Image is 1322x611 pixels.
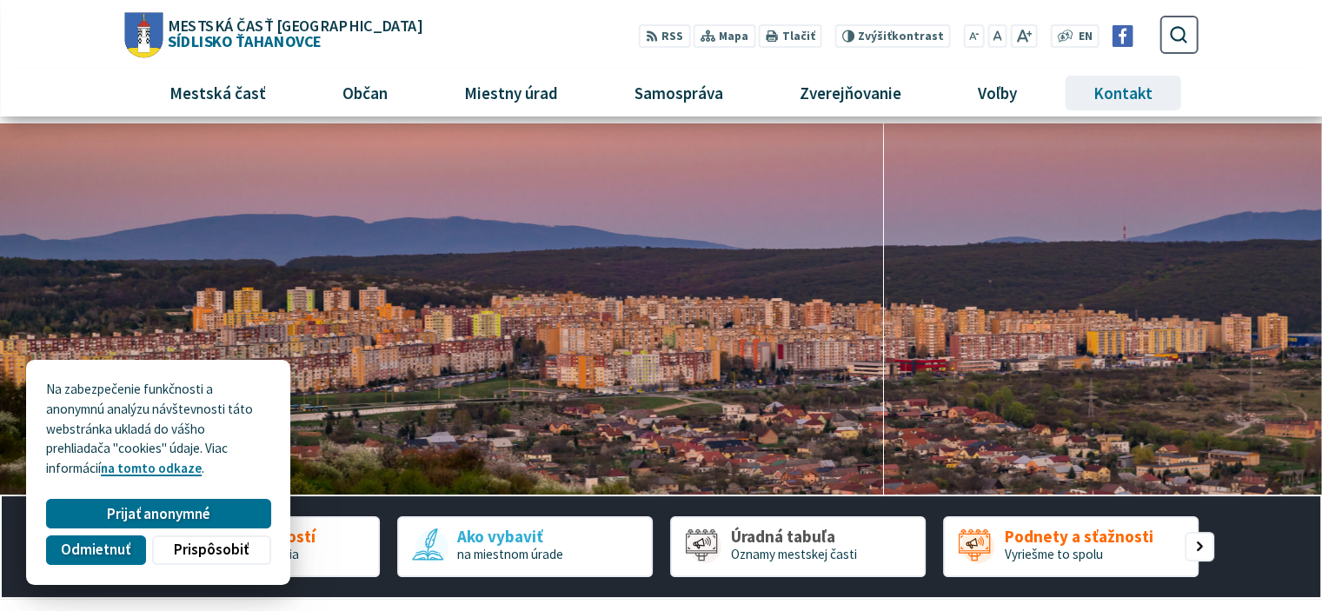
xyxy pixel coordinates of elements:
a: Zverejňovanie [768,70,933,116]
span: Prijať anonymné [107,505,210,523]
span: Odmietnuť [61,541,130,559]
span: Vyriešme to spolu [1004,546,1102,562]
a: Miestny úrad [432,70,589,116]
img: Prejsť na Facebook stránku [1112,25,1133,47]
span: na miestnom úrade [457,546,563,562]
a: Úradná tabuľa Oznamy mestskej časti [670,516,926,577]
span: EN [1078,28,1092,46]
span: Tlačiť [781,30,814,43]
button: Tlačiť [759,24,821,48]
span: Prispôsobiť [174,541,249,559]
h1: Sídlisko Ťahanovce [163,17,422,49]
span: Zvýšiť [858,29,892,43]
span: kontrast [858,30,944,43]
span: Mestská časť [GEOGRAPHIC_DATA] [168,17,422,33]
span: Zverejňovanie [794,70,908,116]
a: Občan [310,70,419,116]
a: Logo Sídlisko Ťahanovce, prejsť na domovskú stránku. [124,12,422,57]
a: na tomto odkaze [101,460,202,476]
span: Mestská časť [163,70,272,116]
span: Kontakt [1087,70,1159,116]
span: Voľby [972,70,1024,116]
img: Prejsť na domovskú stránku [124,12,163,57]
button: Zmenšiť veľkosť písma [964,24,985,48]
a: Ako vybaviť na miestnom úrade [397,516,653,577]
a: Mapa [694,24,755,48]
span: Úradná tabuľa [731,528,857,546]
button: Zväčšiť veľkosť písma [1010,24,1037,48]
span: Miestny úrad [457,70,564,116]
span: RSS [661,28,683,46]
button: Prijať anonymné [46,499,270,528]
span: Samospráva [628,70,729,116]
div: 2 / 5 [397,516,653,577]
a: Voľby [947,70,1049,116]
span: Oznamy mestskej časti [731,546,857,562]
a: Podnety a sťažnosti Vyriešme to spolu [943,516,1199,577]
a: RSS [639,24,690,48]
span: Občan [335,70,394,116]
span: Podnety a sťažnosti [1004,528,1153,546]
button: Odmietnuť [46,535,145,565]
span: Mapa [719,28,748,46]
a: Mestská časť [137,70,297,116]
div: Nasledujúci slajd [1185,532,1214,561]
a: EN [1073,28,1097,46]
div: 3 / 5 [670,516,926,577]
button: Prispôsobiť [152,535,270,565]
button: Zvýšiťkontrast [834,24,950,48]
button: Nastaviť pôvodnú veľkosť písma [987,24,1006,48]
span: Ako vybaviť [457,528,563,546]
div: 4 / 5 [943,516,1199,577]
p: Na zabezpečenie funkčnosti a anonymnú analýzu návštevnosti táto webstránka ukladá do vášho prehli... [46,380,270,479]
a: Kontakt [1062,70,1185,116]
a: Samospráva [603,70,755,116]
